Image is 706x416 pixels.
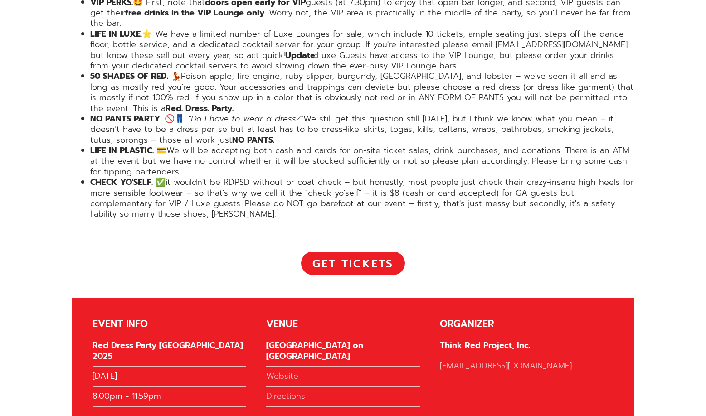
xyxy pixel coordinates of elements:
[125,6,264,19] strong: free drinks in the VIP Lounge only
[90,28,142,40] strong: LIFE IN LUXE.
[266,391,420,406] a: Directions
[90,70,181,82] strong: 50 SHADES OF RED. 💃
[440,361,594,376] a: [EMAIL_ADDRESS][DOMAIN_NAME]
[301,252,405,275] a: Get Tickets
[93,371,246,387] div: [DATE]
[188,112,303,125] em: “Do I have to wear a dress?”
[266,318,420,330] div: VENUE
[266,340,420,367] div: [GEOGRAPHIC_DATA] on [GEOGRAPHIC_DATA]
[90,29,634,72] li: ⭐️ We have a limited number of Luxe Lounges for sale, which include 10 tickets, ample seating jus...
[90,112,185,125] strong: NO PANTS PARTY. 🚫👖
[440,340,594,356] div: Think Red Project, Inc.
[90,71,634,114] li: Poison apple, fire engine, ruby slipper, burgundy, [GEOGRAPHIC_DATA], and lobster – we've seen it...
[93,391,246,406] div: 8:00pm - 11:59pm
[166,102,234,115] strong: Red. Dress. Party.
[90,145,634,177] li: We will be accepting both cash and cards for on-site ticket sales, drink purchases, and donations...
[93,318,246,330] div: EVENT INFO
[90,176,166,189] strong: CHECK YO'SELF. ✅
[90,144,166,157] strong: LIFE IN PLASTIC. 💳
[440,318,594,330] div: ORGANIZER
[93,340,246,367] div: Red Dress Party [GEOGRAPHIC_DATA] 2025
[285,49,317,62] strong: Update:
[90,114,634,145] li: We still get this question still [DATE], but I think we know what you mean – it doesn’t have to b...
[90,177,634,220] li: it wouldn't be RDPSD without or coat check – but honestly, most people just check their crazy-ins...
[232,134,274,146] strong: NO PANTS.
[266,371,420,387] a: Website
